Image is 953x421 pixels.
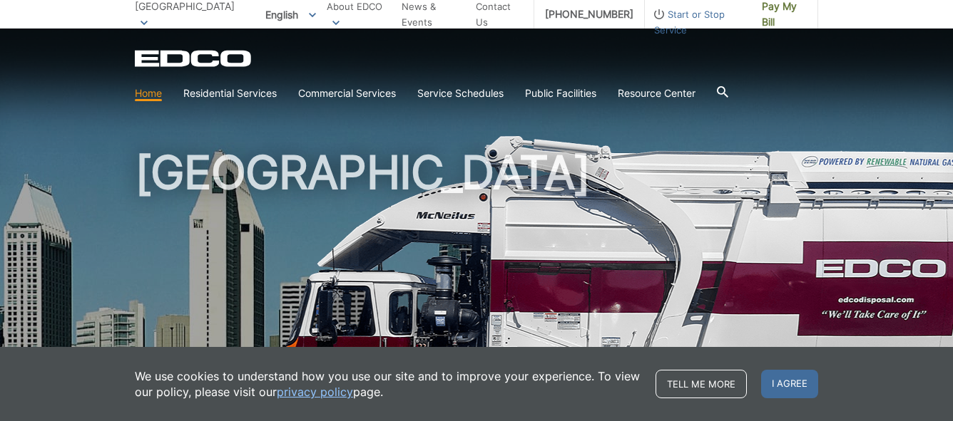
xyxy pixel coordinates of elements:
span: English [255,3,327,26]
a: Commercial Services [298,85,396,101]
a: privacy policy [277,384,353,400]
a: Residential Services [183,85,277,101]
a: Resource Center [618,85,695,101]
p: We use cookies to understand how you use our site and to improve your experience. To view our pol... [135,368,641,400]
a: Service Schedules [417,85,504,101]
a: Public Facilities [525,85,596,101]
a: EDCD logo. Return to the homepage. [135,50,253,67]
a: Tell me more [656,370,747,398]
a: Home [135,85,162,101]
span: I agree [761,370,818,398]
